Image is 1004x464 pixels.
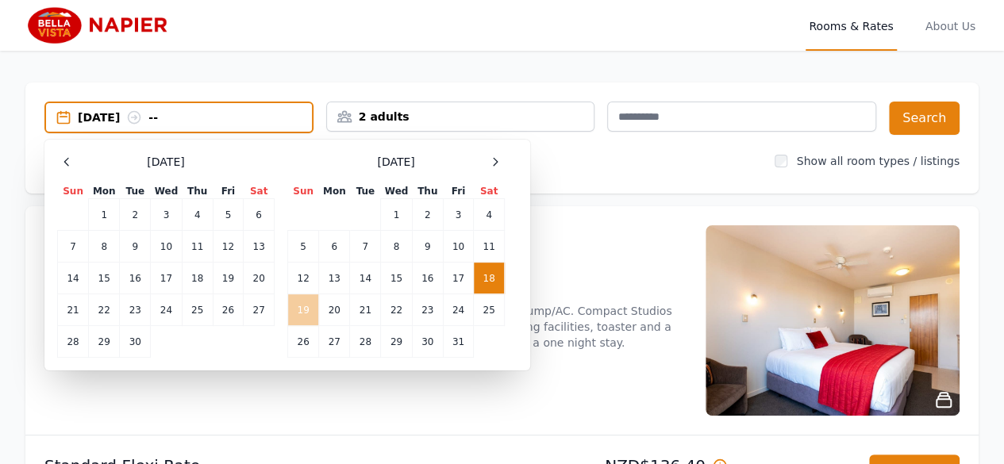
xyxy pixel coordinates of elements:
td: 20 [319,294,350,326]
td: 10 [443,231,473,263]
td: 25 [182,294,213,326]
td: 24 [151,294,182,326]
td: 16 [412,263,443,294]
th: Thu [182,184,213,199]
td: 2 [412,199,443,231]
td: 13 [244,231,275,263]
td: 31 [443,326,473,358]
td: 3 [443,199,473,231]
span: [DATE] [147,154,184,170]
td: 10 [151,231,182,263]
label: Show all room types / listings [797,155,960,167]
td: 4 [182,199,213,231]
td: 29 [89,326,120,358]
th: Fri [443,184,473,199]
td: 29 [381,326,412,358]
td: 1 [381,199,412,231]
td: 18 [182,263,213,294]
button: Search [889,102,960,135]
th: Thu [412,184,443,199]
th: Tue [350,184,381,199]
th: Sat [244,184,275,199]
span: [DATE] [377,154,414,170]
td: 7 [58,231,89,263]
td: 30 [412,326,443,358]
td: 6 [319,231,350,263]
div: [DATE] -- [78,109,312,125]
td: 14 [350,263,381,294]
th: Sat [474,184,505,199]
td: 26 [213,294,243,326]
td: 1 [89,199,120,231]
td: 27 [244,294,275,326]
td: 12 [288,263,319,294]
td: 12 [213,231,243,263]
td: 11 [182,231,213,263]
td: 21 [58,294,89,326]
div: 2 adults [327,109,594,125]
td: 23 [120,294,151,326]
th: Wed [151,184,182,199]
th: Sun [58,184,89,199]
th: Tue [120,184,151,199]
img: Bella Vista Napier [25,6,178,44]
td: 14 [58,263,89,294]
td: 21 [350,294,381,326]
td: 17 [443,263,473,294]
th: Fri [213,184,243,199]
td: 15 [89,263,120,294]
td: 11 [474,231,505,263]
td: 7 [350,231,381,263]
td: 8 [89,231,120,263]
td: 2 [120,199,151,231]
th: Sun [288,184,319,199]
td: 13 [319,263,350,294]
td: 27 [319,326,350,358]
td: 6 [244,199,275,231]
td: 24 [443,294,473,326]
td: 19 [288,294,319,326]
td: 20 [244,263,275,294]
th: Mon [319,184,350,199]
td: 16 [120,263,151,294]
td: 28 [350,326,381,358]
td: 4 [474,199,505,231]
td: 28 [58,326,89,358]
td: 17 [151,263,182,294]
td: 15 [381,263,412,294]
td: 5 [288,231,319,263]
th: Mon [89,184,120,199]
td: 22 [89,294,120,326]
td: 19 [213,263,243,294]
td: 23 [412,294,443,326]
td: 9 [412,231,443,263]
td: 5 [213,199,243,231]
td: 25 [474,294,505,326]
th: Wed [381,184,412,199]
td: 3 [151,199,182,231]
td: 22 [381,294,412,326]
td: 26 [288,326,319,358]
td: 18 [474,263,505,294]
td: 8 [381,231,412,263]
td: 9 [120,231,151,263]
td: 30 [120,326,151,358]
